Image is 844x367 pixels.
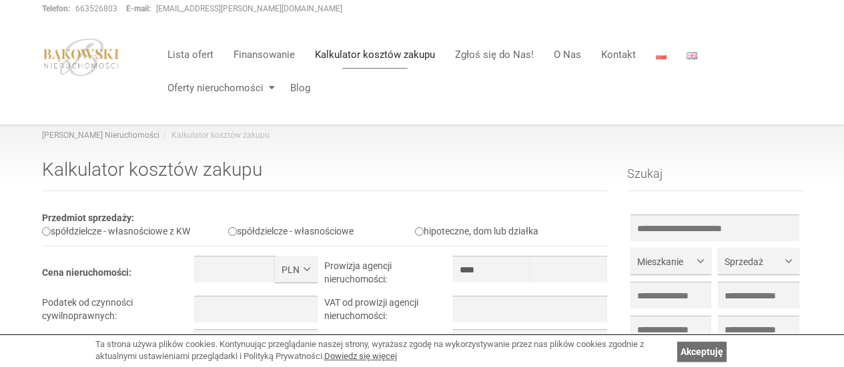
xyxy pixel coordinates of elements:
[156,4,342,13] a: [EMAIL_ADDRESS][PERSON_NAME][DOMAIN_NAME]
[42,131,159,140] a: [PERSON_NAME] Nieruchomości
[157,41,224,68] a: Lista ofert
[42,226,190,236] label: spółdzielcze - własnościowe z KW
[275,256,318,282] button: PLN
[42,38,121,77] img: logo
[656,52,667,59] img: Polski
[305,41,445,68] a: Kalkulator kosztów zakupu
[224,41,305,68] a: Finansowanie
[42,160,608,191] h1: Kalkulator kosztów zakupu
[637,255,695,268] span: Mieszkanie
[228,226,354,236] label: spółdzielcze - własnościowe
[42,4,70,13] strong: Telefon:
[42,329,195,362] td: Taksa notarialna (opłata notarialna):
[280,75,310,101] a: Blog
[324,296,452,329] td: VAT od prowizji agencji nieruchomości:
[157,75,280,101] a: Oferty nieruchomości
[687,52,697,59] img: English
[42,212,134,223] b: Przedmiot sprzedaży:
[445,41,544,68] a: Zgłoś się do Nas!
[42,267,131,278] b: Cena nieruchomości:
[591,41,646,68] a: Kontakt
[126,4,151,13] strong: E-mail:
[324,351,397,361] a: Dowiedz się więcej
[544,41,591,68] a: O Nas
[324,256,452,296] td: Prowizja agencji nieruchomości:
[159,130,270,141] li: Kalkulator kosztów zakupu
[718,248,799,274] button: Sprzedaż
[324,329,452,362] td: Opłata sądowa:
[627,167,803,191] h3: Szukaj
[42,227,51,236] input: spółdzielcze - własnościowe z KW
[415,226,538,236] label: hipoteczne, dom lub działka
[725,255,782,268] span: Sprzedaż
[228,227,237,236] input: spółdzielcze - własnościowe
[75,4,117,13] a: 663526803
[677,342,727,362] a: Akceptuję
[282,263,301,276] span: PLN
[95,338,671,363] div: Ta strona używa plików cookies. Kontynuując przeglądanie naszej strony, wyrażasz zgodę na wykorzy...
[630,248,711,274] button: Mieszkanie
[42,296,195,329] td: Podatek od czynności cywilnoprawnych:
[415,227,424,236] input: hipoteczne, dom lub działka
